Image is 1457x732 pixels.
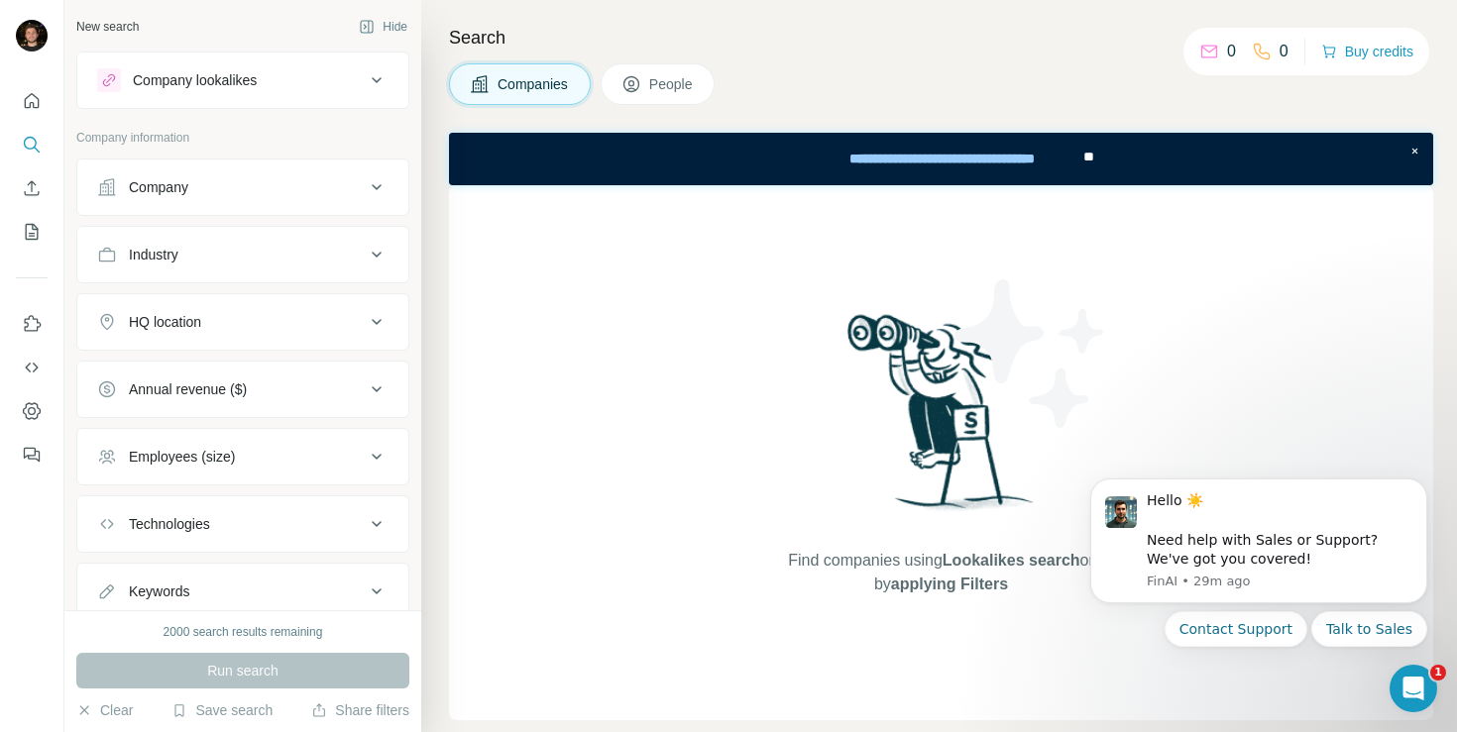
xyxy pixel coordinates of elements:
[649,74,695,94] span: People
[16,306,48,342] button: Use Surfe on LinkedIn
[133,70,257,90] div: Company lookalikes
[839,309,1045,530] img: Surfe Illustration - Woman searching with binoculars
[1061,454,1457,722] iframe: Intercom notifications message
[449,133,1433,185] iframe: To enrich screen reader interactions, please activate Accessibility in Grammarly extension settings
[76,700,133,720] button: Clear
[16,214,48,250] button: My lists
[16,170,48,206] button: Enrich CSV
[76,129,409,147] p: Company information
[77,231,408,278] button: Industry
[345,12,421,42] button: Hide
[1280,40,1289,63] p: 0
[16,437,48,472] button: Feedback
[1390,665,1437,712] iframe: Intercom live chat
[77,433,408,480] button: Employees (size)
[77,163,408,211] button: Company
[77,568,408,615] button: Keywords
[129,177,188,197] div: Company
[942,264,1120,443] img: Surfe Illustration - Stars
[943,552,1080,569] span: Lookalikes search
[891,575,1008,592] span: applying Filters
[16,127,48,162] button: Search
[129,581,189,601] div: Keywords
[449,24,1433,52] h4: Search
[77,500,408,548] button: Technologies
[311,700,409,720] button: Share filters
[164,623,323,641] div: 2000 search results remaining
[77,56,408,104] button: Company lookalikes
[129,245,178,264] div: Industry
[129,514,210,534] div: Technologies
[1321,38,1413,65] button: Buy credits
[77,366,408,413] button: Annual revenue ($)
[498,74,570,94] span: Companies
[171,700,273,720] button: Save search
[1430,665,1446,680] span: 1
[16,83,48,119] button: Quick start
[16,350,48,385] button: Use Surfe API
[16,393,48,429] button: Dashboard
[129,379,247,399] div: Annual revenue ($)
[1227,40,1236,63] p: 0
[129,447,235,467] div: Employees (size)
[77,298,408,346] button: HQ location
[16,20,48,52] img: Avatar
[129,312,201,332] div: HQ location
[782,549,1099,596] span: Find companies using or by
[76,18,139,36] div: New search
